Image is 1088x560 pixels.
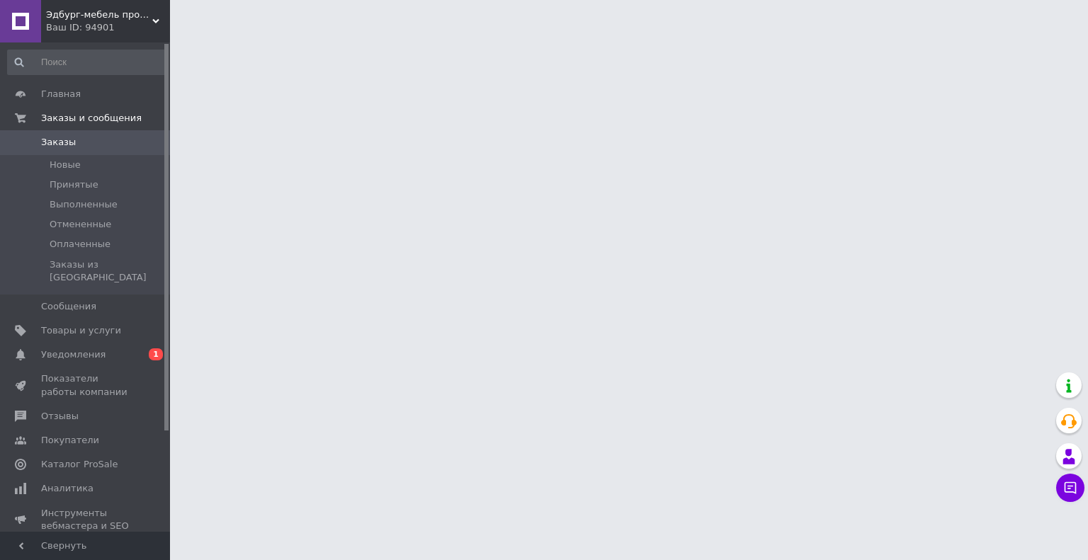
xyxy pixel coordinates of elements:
span: Аналитика [41,482,93,495]
span: Отмененные [50,218,111,231]
span: Выполненные [50,198,118,211]
span: Каталог ProSale [41,458,118,471]
span: Новые [50,159,81,171]
button: Чат с покупателем [1056,474,1084,502]
span: Заказы и сообщения [41,112,142,125]
span: Товары и услуги [41,324,121,337]
span: Принятые [50,178,98,191]
span: Отзывы [41,410,79,423]
span: Заказы [41,136,76,149]
span: Уведомления [41,348,106,361]
span: Показатели работы компании [41,372,131,398]
span: 1 [149,348,163,360]
div: Ваш ID: 94901 [46,21,170,34]
span: Сообщения [41,300,96,313]
span: Оплаченные [50,238,110,251]
span: Заказы из [GEOGRAPHIC_DATA] [50,258,166,284]
span: Покупатели [41,434,99,447]
input: Поиск [7,50,167,75]
span: Эдбург-мебель производcтво мягкой мебели [46,8,152,21]
span: Главная [41,88,81,101]
span: Инструменты вебмастера и SEO [41,507,131,532]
